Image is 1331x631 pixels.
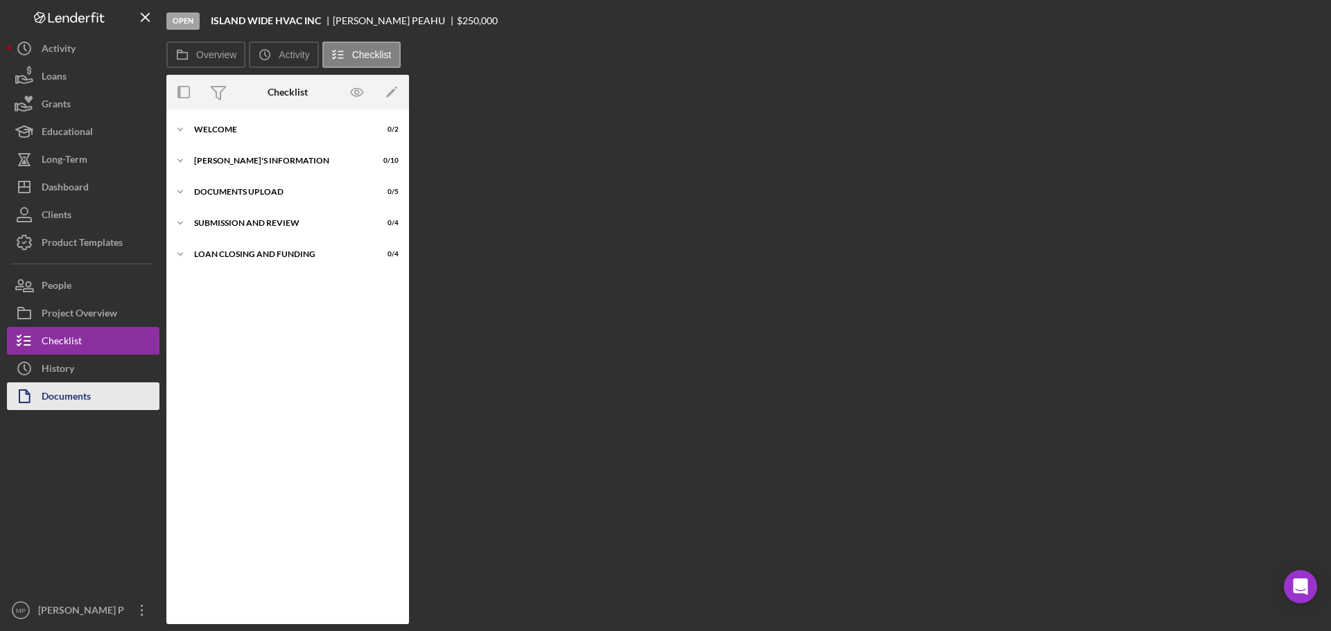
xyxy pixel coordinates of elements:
div: People [42,272,71,303]
div: Educational [42,118,93,149]
div: 0 / 5 [374,188,399,196]
div: 0 / 4 [374,219,399,227]
div: History [42,355,74,386]
div: WELCOME [194,125,364,134]
div: DOCUMENTS UPLOAD [194,188,364,196]
button: Checklist [7,327,159,355]
button: Educational [7,118,159,145]
div: Checklist [268,87,308,98]
div: Grants [42,90,71,121]
text: MP [16,607,26,614]
div: 0 / 10 [374,157,399,165]
div: Project Overview [42,299,117,330]
button: Overview [166,42,245,68]
div: Long-Term [42,145,87,177]
label: Activity [279,49,309,60]
button: Clients [7,201,159,229]
div: [PERSON_NAME]'S INFORMATION [194,157,364,165]
button: Grants [7,90,159,118]
div: Product Templates [42,229,123,260]
div: [PERSON_NAME] PEAHU [333,15,457,26]
button: Checklist [322,42,401,68]
div: Dashboard [42,173,89,204]
span: $250,000 [457,15,498,26]
div: LOAN CLOSING AND FUNDING [194,250,364,258]
div: Clients [42,201,71,232]
div: Open Intercom Messenger [1284,570,1317,603]
div: 0 / 2 [374,125,399,134]
div: Loans [42,62,67,94]
div: Open [166,12,200,30]
button: Project Overview [7,299,159,327]
button: Activity [249,42,318,68]
label: Overview [196,49,236,60]
button: Long-Term [7,145,159,173]
div: Documents [42,382,91,414]
button: MP[PERSON_NAME] P [7,596,159,624]
label: Checklist [352,49,392,60]
div: 0 / 4 [374,250,399,258]
button: Loans [7,62,159,90]
div: SUBMISSION AND REVIEW [194,219,364,227]
button: Product Templates [7,229,159,256]
div: Activity [42,35,76,66]
button: Documents [7,382,159,410]
b: ISLAND WIDE HVAC INC [211,15,321,26]
div: Checklist [42,327,82,358]
div: [PERSON_NAME] P [35,596,125,628]
button: Dashboard [7,173,159,201]
button: History [7,355,159,382]
button: People [7,272,159,299]
button: Activity [7,35,159,62]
